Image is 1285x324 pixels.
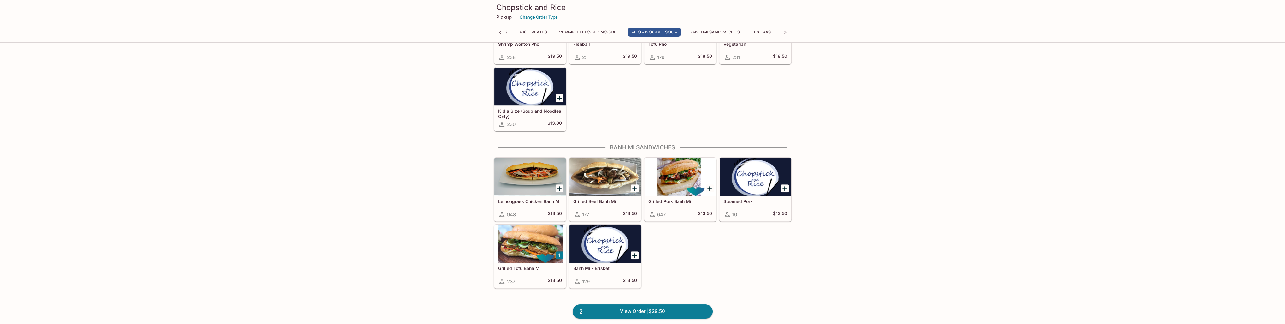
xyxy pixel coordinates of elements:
[516,28,551,37] button: Rice Plates
[698,211,712,218] h5: $13.50
[582,54,588,60] span: 25
[623,53,637,61] h5: $19.50
[548,211,562,218] h5: $13.50
[723,199,787,204] h5: Steamed Pork
[748,28,777,37] button: Extras
[507,279,515,285] span: 237
[575,307,587,316] span: 2
[494,158,566,221] a: Lemongrass Chicken Banh Mi948$13.50
[732,54,740,60] span: 231
[556,184,563,192] button: Add Lemongrass Chicken Banh Mi
[686,28,743,37] button: Banh Mi Sandwiches
[496,3,789,12] h3: Chopstick and Rice
[573,304,713,318] a: 2View Order |$29.50
[548,278,562,285] h5: $13.50
[494,68,566,105] div: Kid's Size (Soup and Noodles Only)
[507,212,516,218] span: 948
[573,41,637,47] h5: Fishball
[648,41,712,47] h5: Tofu Pho
[631,184,639,192] button: Add Grilled Beef Banh Mi
[494,67,566,131] a: Kid's Size (Soup and Noodles Only)230$13.00
[507,121,516,127] span: 230
[773,53,787,61] h5: $18.50
[644,158,716,221] a: Grilled Pork Banh Mi647$13.50
[569,225,641,263] div: Banh Mi - Brisket
[645,158,716,196] div: Grilled Pork Banh Mi
[517,12,561,22] button: Change Order Type
[498,199,562,204] h5: Lemongrass Chicken Banh Mi
[631,251,639,259] button: Add Banh Mi - Brisket
[569,158,641,221] a: Grilled Beef Banh Mi177$13.50
[623,278,637,285] h5: $13.50
[547,120,562,128] h5: $13.00
[494,225,566,288] a: Grilled Tofu Banh Mi237$13.50
[498,41,562,47] h5: Shrimp Wonton Pho
[494,144,792,151] h4: Banh Mi Sandwiches
[569,158,641,196] div: Grilled Beef Banh Mi
[657,212,666,218] span: 647
[582,279,590,285] span: 129
[556,94,563,102] button: Add Kid's Size (Soup and Noodles Only)
[573,266,637,271] h5: Banh Mi - Brisket
[719,158,791,221] a: Steamed Pork10$13.50
[498,266,562,271] h5: Grilled Tofu Banh Mi
[548,53,562,61] h5: $19.50
[720,158,791,196] div: Steamed Pork
[648,199,712,204] h5: Grilled Pork Banh Mi
[623,211,637,218] h5: $13.50
[723,41,787,47] h5: Vegetarian
[556,28,623,37] button: Vermicelli Cold Noodle
[773,211,787,218] h5: $13.50
[573,199,637,204] h5: Grilled Beef Banh Mi
[781,184,789,192] button: Add Steamed Pork
[698,53,712,61] h5: $18.50
[628,28,681,37] button: Pho - Noodle Soup
[732,212,737,218] span: 10
[496,14,512,20] p: Pickup
[494,225,566,263] div: Grilled Tofu Banh Mi
[494,158,566,196] div: Lemongrass Chicken Banh Mi
[507,54,516,60] span: 238
[706,184,714,192] button: Add Grilled Pork Banh Mi
[657,54,664,60] span: 179
[556,251,563,259] button: Add Grilled Tofu Banh Mi
[498,108,562,119] h5: Kid's Size (Soup and Noodles Only)
[582,212,589,218] span: 177
[569,225,641,288] a: Banh Mi - Brisket129$13.50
